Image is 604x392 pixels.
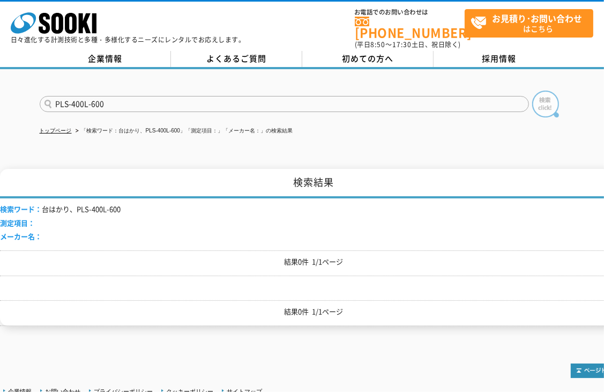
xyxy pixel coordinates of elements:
a: 企業情報 [40,51,171,67]
img: btn_search.png [532,91,559,117]
a: [PHONE_NUMBER] [355,17,465,39]
strong: お見積り･お問い合わせ [493,12,583,25]
span: 初めての方へ [342,53,393,64]
span: お電話でのお問い合わせは [355,9,465,16]
a: 初めての方へ [302,51,434,67]
span: (平日 ～ 土日、祝日除く) [355,40,461,49]
li: 「検索ワード：台はかり、PLS-400L-600」「測定項目：」「メーカー名：」の検索結果 [73,125,293,137]
a: 採用情報 [434,51,565,67]
p: 日々進化する計測技術と多種・多様化するニーズにレンタルでお応えします。 [11,36,245,43]
span: はこちら [471,10,593,36]
a: トップページ [40,128,72,134]
span: 8:50 [371,40,386,49]
a: よくあるご質問 [171,51,302,67]
input: 商品名、型式、NETIS番号を入力してください [40,96,529,112]
a: お見積り･お問い合わせはこちら [465,9,593,38]
span: 17:30 [392,40,412,49]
